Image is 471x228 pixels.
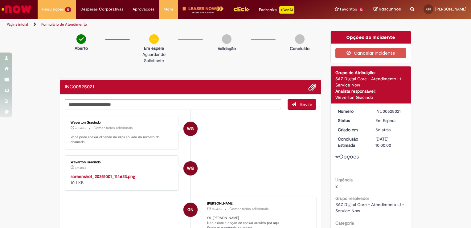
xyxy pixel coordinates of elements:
[183,122,198,136] div: Weverton Gracindo
[375,127,404,133] div: 26/09/2025 17:40:06
[279,6,294,14] p: +GenAi
[335,220,354,226] b: Categoria
[75,166,86,170] span: 6m atrás
[333,136,371,148] dt: Conclusão Estimada
[335,76,407,88] div: SAZ Digital Core - Atendimento L1 - Service Now
[290,45,309,52] p: Concluído
[1,3,32,15] img: ServiceNow
[333,127,371,133] dt: Criado em
[183,161,198,175] div: Weverton Gracindo
[75,126,86,130] time: 01/10/2025 11:46:50
[333,117,371,124] dt: Status
[65,99,281,110] textarea: Digite sua mensagem aqui...
[295,34,305,44] img: img-circle-grey.png
[335,202,405,213] span: SAZ Digital Core - Atendimento L1 - Service Now
[133,45,175,51] p: Em espera
[41,22,87,27] a: Formulário de Atendimento
[187,161,194,176] span: WG
[164,6,173,12] span: More
[333,108,371,114] dt: Número
[76,34,86,44] img: check-circle-green.png
[375,127,391,133] span: 5d atrás
[375,136,404,148] div: [DATE] 10:00:00
[218,45,236,52] p: Validação
[335,48,407,58] button: Cancelar Incidente
[75,45,88,51] p: Aberto
[222,34,231,44] img: img-circle-grey.png
[335,177,353,183] b: Urgência
[71,160,173,164] div: Weverton Gracindo
[259,6,294,14] div: Padroniza
[207,202,310,205] div: [PERSON_NAME]
[5,19,309,30] ul: Trilhas de página
[71,135,173,144] p: Você pode anexar clicando no clips ao lado do número do chamado.
[375,108,404,114] div: INC00525021
[187,202,193,217] span: GN
[233,4,250,14] img: click_logo_yellow_360x200.png
[335,94,407,100] div: Weverton Gracindo
[133,51,175,64] p: Aguardando Solicitante
[335,183,338,189] span: 2
[133,6,154,12] span: Aprovações
[229,206,269,212] small: Comentários adicionais
[435,6,466,12] span: [PERSON_NAME]
[426,7,431,11] span: GN
[340,6,357,12] span: Favoritos
[42,6,64,12] span: Requisições
[75,126,86,130] span: 6m atrás
[183,203,198,217] div: Giovanna Ferreira Nicolini
[335,88,407,94] div: Analista responsável:
[71,174,135,179] a: screenshot_20251001_114623.png
[335,70,407,76] div: Grupo de Atribuição:
[375,117,404,124] div: Em Espera
[71,121,173,125] div: Weverton Gracindo
[71,173,173,186] div: 10.1 KB
[75,166,86,170] time: 01/10/2025 11:46:23
[308,83,316,91] button: Adicionar anexos
[358,7,364,12] span: 12
[288,99,316,110] button: Enviar
[149,34,159,44] img: circle-minus.png
[375,127,391,133] time: 26/09/2025 17:40:06
[379,6,401,12] span: Rascunhos
[7,22,28,27] a: Página inicial
[331,31,411,44] div: Opções do Incidente
[335,196,369,201] b: Grupo resolvedor
[374,6,401,12] a: Rascunhos
[212,207,222,211] time: 01/10/2025 08:54:09
[93,125,133,131] small: Comentários adicionais
[65,7,71,12] span: 13
[65,84,94,90] h2: INC00525021 Histórico de tíquete
[187,121,194,136] span: WG
[212,207,222,211] span: 3h atrás
[300,102,312,107] span: Enviar
[80,6,123,12] span: Despesas Corporativas
[182,6,224,14] img: logo-leases-transp-branco.png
